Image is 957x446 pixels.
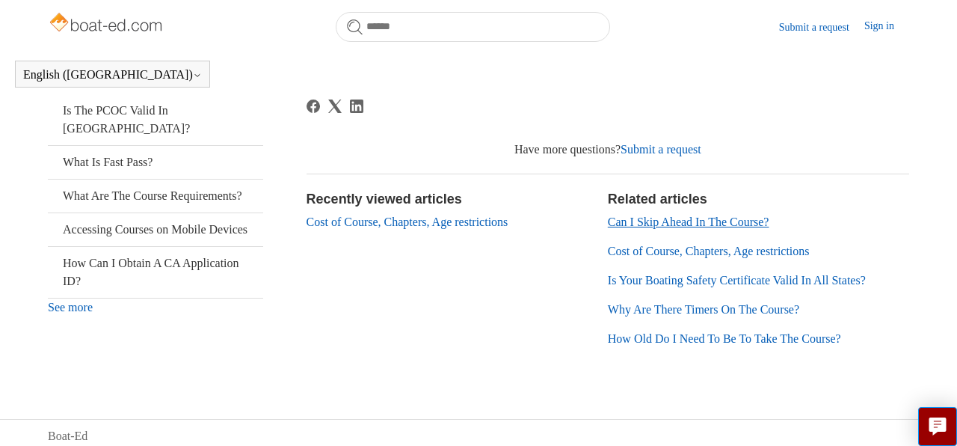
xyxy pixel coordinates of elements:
a: Submit a request [779,19,864,35]
a: What Is Fast Pass? [48,146,263,179]
a: LinkedIn [350,100,363,113]
svg: Share this page on LinkedIn [350,100,363,113]
a: How Old Do I Need To Be To Take The Course? [608,332,841,345]
a: Sign in [864,18,909,36]
a: Is The PCOC Valid In [GEOGRAPHIC_DATA]? [48,94,263,145]
a: What Are The Course Requirements? [48,180,263,213]
button: English ([GEOGRAPHIC_DATA]) [23,68,202,82]
a: See more [48,301,93,314]
a: Boat-Ed [48,427,87,445]
button: Live chat [918,407,957,446]
a: Facebook [307,100,320,113]
a: How Can I Obtain A CA Application ID? [48,247,263,298]
div: Have more questions? [307,141,909,159]
a: X Corp [328,100,342,113]
svg: Share this page on X Corp [328,100,342,113]
a: Accessing Courses on Mobile Devices [48,213,263,246]
a: Is Your Boating Safety Certificate Valid In All States? [608,274,866,287]
h2: Related articles [608,189,909,210]
a: Cost of Course, Chapters, Age restrictions [608,245,810,257]
a: Why Are There Timers On The Course? [608,303,799,316]
h2: Recently viewed articles [307,189,593,210]
a: Submit a request [621,143,701,156]
a: Can I Skip Ahead In The Course? [608,216,769,228]
svg: Share this page on Facebook [307,100,320,113]
a: Cost of Course, Chapters, Age restrictions [307,216,508,228]
input: Search [336,12,610,42]
img: Boat-Ed Help Center home page [48,9,167,39]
